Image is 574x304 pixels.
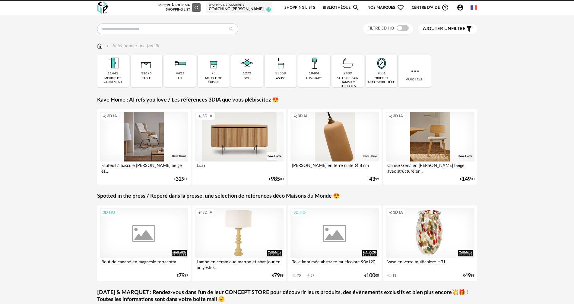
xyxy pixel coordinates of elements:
[108,71,118,76] div: 11441
[460,177,474,181] div: € 00
[463,274,474,278] div: € 99
[195,258,284,270] div: Lampe en céramique marron et abat-jour en polyester...
[105,42,160,49] div: Sélectionner une famille
[97,42,103,49] img: svg+xml;base64,PHN2ZyB3aWR0aD0iMTYiIGhlaWdodD0iMTciIHZpZXdCb3g9IjAgMCAxNiAxNyIgZmlsbD0ibm9uZSIgeG...
[271,177,280,181] span: 985
[100,208,118,216] div: 3D HQ
[198,210,202,215] span: Creation icon
[311,274,314,278] div: 39
[97,109,191,185] a: Creation icon 3D IA Fauteuil à bascule [PERSON_NAME] beige et... €32900
[269,177,284,181] div: € 00
[209,3,270,7] div: Shopping List courante
[288,205,382,281] a: 3D HQ Toile imprimée abstraite multicolore 90x120 70 Download icon 39 €10000
[340,55,356,71] img: Salle%20de%20bain.png
[352,4,360,11] span: Magnify icon
[239,55,255,71] img: Sol.png
[172,55,188,71] img: Literie.png
[383,109,477,185] a: Creation icon 3D IA Chaise Gena en [PERSON_NAME] beige avec structure en... €14900
[393,114,403,118] span: 3D IA
[195,161,284,174] div: Licia
[174,177,188,181] div: € 00
[309,71,319,76] div: 10404
[418,24,477,34] button: Ajouter unfiltre Filter icon
[105,42,110,49] img: svg+xml;base64,PHN2ZyB3aWR0aD0iMTYiIGhlaWdodD0iMTYiIHZpZXdCb3g9IjAgMCAxNiAxNiIgZmlsbD0ibm9uZSIgeG...
[205,55,222,71] img: Rangement.png
[275,71,286,76] div: 33558
[373,55,390,71] img: Miroir.png
[202,114,212,118] span: 3D IA
[272,274,284,278] div: € 99
[103,114,106,118] span: Creation icon
[202,210,212,215] span: 3D IA
[306,55,322,71] img: Luminaire.png
[179,274,185,278] span: 79
[297,274,301,278] div: 70
[243,71,251,76] div: 1272
[423,27,451,31] span: Ajouter un
[291,208,308,216] div: 3D HQ
[364,274,379,278] div: € 00
[462,177,471,181] span: 149
[274,274,280,278] span: 79
[334,77,362,88] div: salle de bain hammam toilettes
[97,2,108,14] img: OXP
[266,7,271,12] span: 10
[442,4,449,11] span: Help Circle Outline icon
[138,55,154,71] img: Table.png
[192,109,287,185] a: Creation icon 3D IA Licia €98500
[367,26,394,30] span: Filtre 3D HQ
[399,55,431,87] div: Voir tout
[276,77,285,80] div: assise
[194,6,199,9] span: Refresh icon
[209,3,270,12] a: Shopping List courante Coaching [PERSON_NAME] 10
[192,205,287,281] a: Creation icon 3D IA Lampe en céramique marron et abat-jour en polyester... €7999
[199,77,227,84] div: meuble de cuisine
[100,161,189,174] div: Fauteuil à bascule [PERSON_NAME] beige et...
[412,4,449,11] span: Centre d'aideHelp Circle Outline icon
[288,109,382,185] a: Creation icon 3D IA [PERSON_NAME] en terre cuite Ø 8 cm €4399
[397,4,404,11] span: Heart Outline icon
[465,25,473,33] span: Filter icon
[107,114,117,118] span: 3D IA
[178,77,182,80] div: lit
[410,66,420,77] img: more.7b13dc1.svg
[377,71,386,76] div: 7001
[423,26,465,32] span: filtre
[290,161,379,174] div: [PERSON_NAME] en terre cuite Ø 8 cm
[367,77,395,84] div: objet et accessoire déco
[367,177,379,181] div: € 99
[176,177,185,181] span: 329
[100,258,189,270] div: Bout de canapé en magnésie terracotta
[457,4,464,11] span: Account Circle icon
[389,210,392,215] span: Creation icon
[142,77,151,80] div: table
[284,1,315,15] a: Shopping Lists
[389,114,392,118] span: Creation icon
[383,205,477,281] a: Creation icon 3D IA Vase en verre multicolore H31 13 €4999
[366,274,375,278] span: 100
[211,71,216,76] div: 75
[209,7,270,12] div: Coaching [PERSON_NAME]
[273,55,289,71] img: Assise.png
[306,77,322,80] div: luminaire
[97,193,340,200] a: Spotted in the press / Repéré dans la presse, une sélection de références déco Maisons du Monde 😍
[293,114,297,118] span: Creation icon
[141,71,152,76] div: 11676
[465,274,471,278] span: 49
[198,114,202,118] span: Creation icon
[97,289,477,303] a: [DATE] & MARQUET : Rendez-vous dans l'un de leur CONCEPT STORE pour découvrir leurs produits, des...
[457,4,467,11] span: Account Circle icon
[386,258,474,270] div: Vase en verre multicolore H31
[306,274,311,278] span: Download icon
[244,77,250,80] div: sol
[105,55,121,71] img: Meuble%20de%20rangement.png
[392,274,396,278] div: 13
[298,114,308,118] span: 3D IA
[290,258,379,270] div: Toile imprimée abstraite multicolore 90x120
[157,3,201,12] div: Mettre à jour ma Shopping List
[393,210,403,215] span: 3D IA
[344,71,352,76] div: 2409
[369,177,375,181] span: 43
[471,4,477,11] img: fr
[177,274,188,278] div: € 99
